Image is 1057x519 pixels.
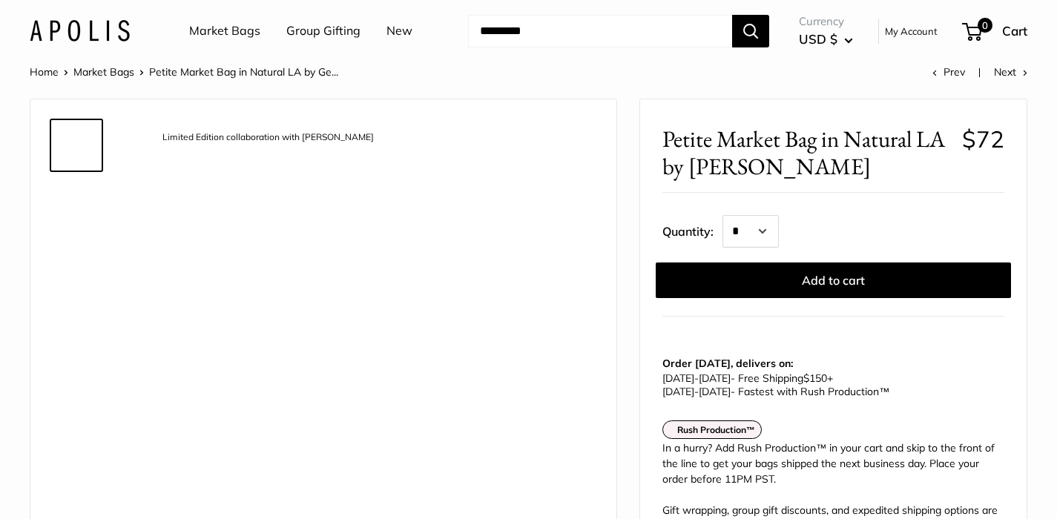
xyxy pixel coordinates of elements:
a: Prev [932,65,965,79]
a: New [386,20,412,42]
a: description_Geoff McFetridge in his L.A. studio [50,364,103,417]
strong: Order [DATE], delivers on: [662,357,793,370]
a: My Account [885,22,938,40]
a: Group Gifting [286,20,360,42]
span: - [694,385,699,398]
p: - Free Shipping + [662,371,997,398]
img: Apolis [30,20,130,42]
nav: Breadcrumb [30,62,338,82]
span: Petite Market Bag in Natural LA by Ge... [149,65,338,79]
div: Limited Edition collaboration with [PERSON_NAME] [155,128,381,148]
span: - Fastest with Rush Production™ [662,385,889,398]
span: $150 [803,371,827,385]
input: Search... [468,15,732,47]
strong: Rush Production™ [677,424,755,435]
a: description_Spacious inner area with room for everything. Plus water-resistant lining. [50,305,103,358]
a: description_Super soft and durable leather handles. [50,178,103,236]
a: description_All proceeds support L.A. Neighborhoods via local charities [50,242,103,300]
a: Market Bags [189,20,260,42]
span: $72 [962,125,1004,153]
span: Petite Market Bag in Natural LA by [PERSON_NAME] [662,125,951,180]
span: [DATE] [699,371,731,385]
span: [DATE] [699,385,731,398]
button: Add to cart [656,262,1011,298]
span: [DATE] [662,371,694,385]
button: Search [732,15,769,47]
span: Cart [1002,23,1027,39]
a: Home [30,65,59,79]
label: Quantity: [662,211,722,248]
button: USD $ [799,27,853,51]
a: description_Elevates every moment [50,423,103,474]
a: description_Limited Edition collaboration with Geoff McFetridge [50,119,103,172]
a: 0 Cart [964,19,1027,43]
span: USD $ [799,31,837,47]
span: [DATE] [662,385,694,398]
a: Next [994,65,1027,79]
span: 0 [978,18,992,33]
span: Currency [799,11,853,32]
a: Market Bags [73,65,134,79]
span: - [694,371,699,385]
